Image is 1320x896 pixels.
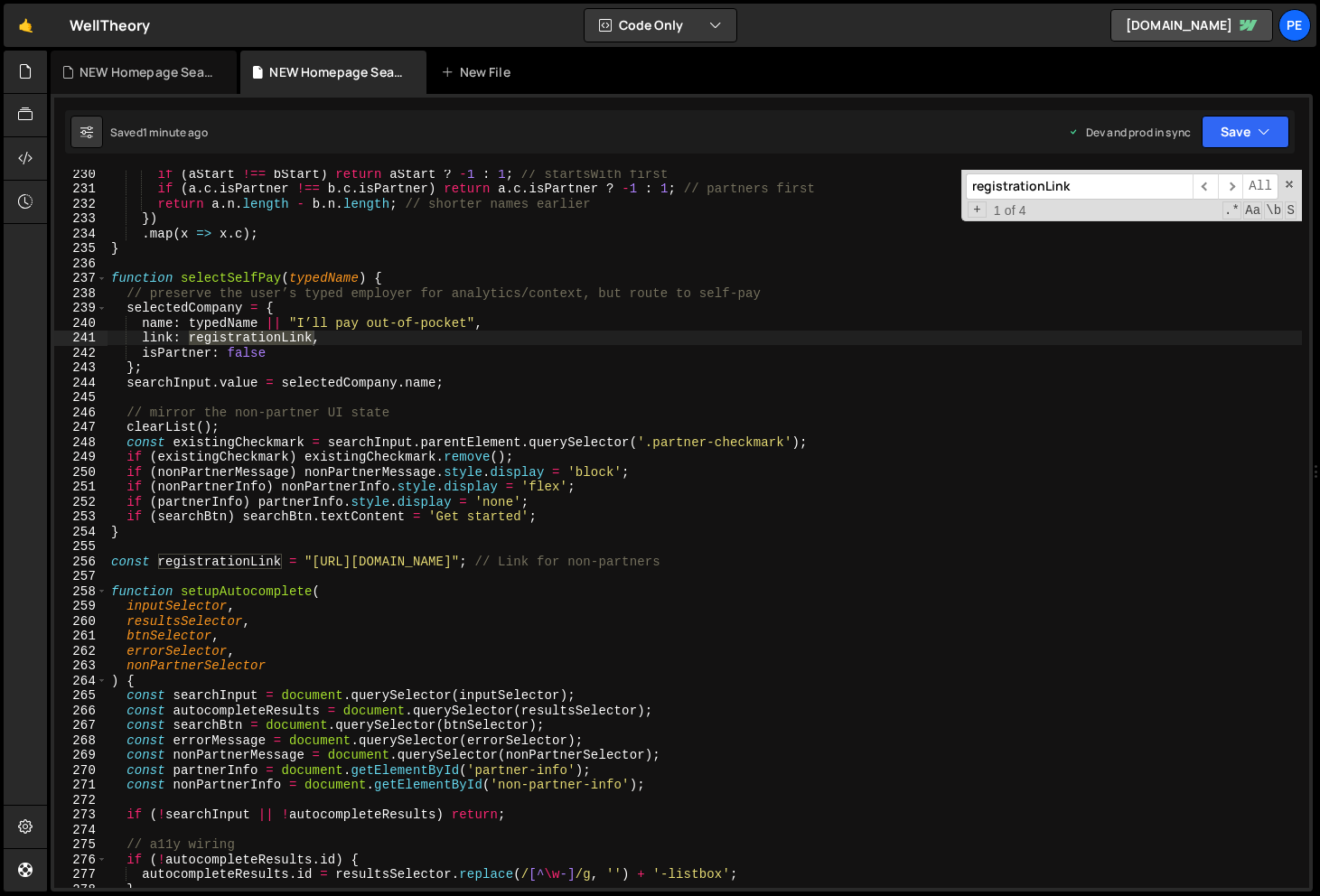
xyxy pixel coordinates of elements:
div: WellTheory [70,14,151,36]
div: 235 [54,241,108,257]
div: 255 [54,539,108,555]
div: 1 minute ago [143,125,208,140]
div: 275 [54,837,108,853]
div: 234 [54,227,108,242]
div: 266 [54,704,108,719]
div: 248 [54,435,108,451]
div: 238 [54,286,108,302]
div: 249 [54,450,108,465]
div: 241 [54,331,108,346]
div: 251 [54,480,108,495]
div: 270 [54,763,108,779]
div: Dev and prod in sync [1068,125,1191,140]
div: 230 [54,167,108,182]
div: 265 [54,688,108,704]
div: 273 [54,807,108,823]
div: 272 [54,793,108,808]
div: 237 [54,271,108,286]
div: 267 [54,718,108,733]
span: CaseSensitive Search [1243,201,1262,219]
div: 250 [54,465,108,481]
div: 260 [54,614,108,630]
div: 277 [54,867,108,882]
span: 1 of 4 [987,203,1034,219]
div: 245 [54,390,108,406]
div: 261 [54,629,108,644]
span: Whole Word Search [1264,201,1283,219]
span: ​ [1218,173,1243,200]
div: 254 [54,525,108,540]
span: Toggle Replace mode [968,201,987,219]
div: 239 [54,301,108,316]
div: 259 [54,599,108,614]
div: NEW Homepage Search.js [269,63,405,81]
div: 258 [54,584,108,600]
div: 231 [54,182,108,197]
div: 264 [54,674,108,689]
div: 274 [54,823,108,838]
span: Search In Selection [1285,201,1297,219]
div: 232 [54,197,108,212]
div: 252 [54,495,108,510]
div: New File [441,63,517,81]
a: Pe [1278,9,1311,42]
button: Code Only [585,9,736,42]
div: 271 [54,778,108,793]
a: [DOMAIN_NAME] [1110,9,1273,42]
div: 276 [54,853,108,868]
div: 244 [54,376,108,391]
div: 262 [54,644,108,659]
div: 263 [54,658,108,674]
div: 247 [54,420,108,435]
div: 246 [54,406,108,421]
div: 256 [54,555,108,570]
div: 253 [54,509,108,525]
div: 242 [54,346,108,361]
span: Alt-Enter [1242,173,1278,200]
div: 240 [54,316,108,331]
a: 🤙 [4,4,48,47]
div: 243 [54,360,108,376]
span: ​ [1193,173,1218,200]
div: 269 [54,748,108,763]
div: Saved [110,125,208,140]
span: RegExp Search [1222,201,1241,219]
div: 236 [54,257,108,272]
div: 268 [54,733,108,749]
div: NEW Homepage Search.css [80,63,215,81]
div: 257 [54,569,108,584]
button: Save [1202,116,1289,148]
input: Search for [966,173,1193,200]
div: 233 [54,211,108,227]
